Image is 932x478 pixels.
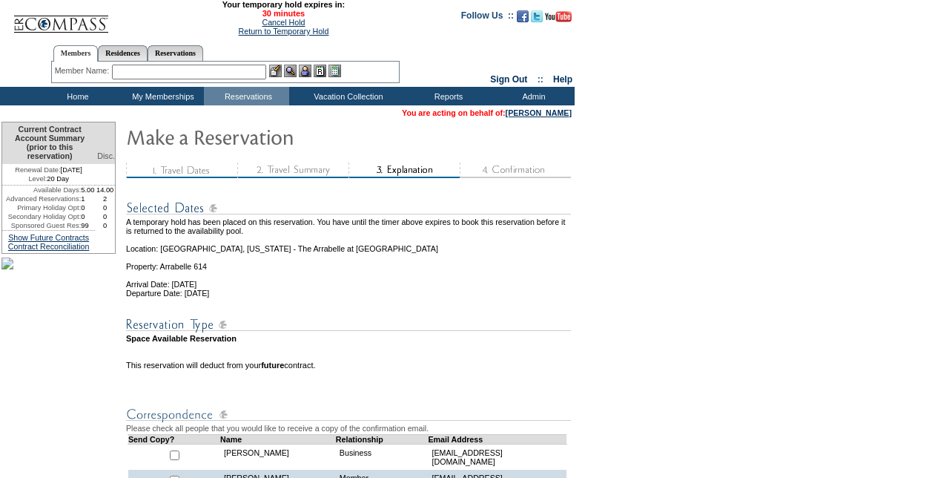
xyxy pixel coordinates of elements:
[261,361,284,370] b: future
[53,45,99,62] a: Members
[81,203,95,212] td: 0
[15,166,60,174] span: Renewal Date:
[95,221,115,230] td: 0
[55,65,112,77] div: Member Name:
[314,65,326,77] img: Reservations
[95,194,115,203] td: 2
[402,108,572,117] span: You are acting on behalf of:
[81,186,95,194] td: 5.00
[148,45,203,61] a: Reservations
[490,74,527,85] a: Sign Out
[237,163,348,178] img: step2_state3.gif
[126,289,573,298] td: Departure Date: [DATE]
[336,444,429,470] td: Business
[2,174,95,186] td: 20 Day
[2,221,81,230] td: Sponsored Guest Res:
[328,65,341,77] img: b_calculator.gif
[404,87,489,105] td: Reports
[2,186,81,194] td: Available Days:
[204,87,289,105] td: Reservations
[126,315,571,334] img: Reservation Type
[8,242,90,251] a: Contract Reconciliation
[2,203,81,212] td: Primary Holiday Opt:
[489,87,575,105] td: Admin
[428,434,566,444] td: Email Address
[81,194,95,203] td: 1
[2,194,81,203] td: Advanced Reservations:
[284,65,297,77] img: View
[239,27,329,36] a: Return to Temporary Hold
[116,9,450,18] span: 30 minutes
[126,235,573,253] td: Location: [GEOGRAPHIC_DATA], [US_STATE] - The Arrabelle at [GEOGRAPHIC_DATA]
[348,163,460,178] img: step3_state2.gif
[553,74,572,85] a: Help
[517,10,529,22] img: Become our fan on Facebook
[119,87,204,105] td: My Memberships
[126,253,573,271] td: Property: Arrabelle 614
[126,122,423,151] img: Make Reservation
[8,233,89,242] a: Show Future Contracts
[28,174,47,183] span: Level:
[262,18,305,27] a: Cancel Hold
[336,434,429,444] td: Relationship
[95,186,115,194] td: 14.00
[531,15,543,24] a: Follow us on Twitter
[95,212,115,221] td: 0
[461,9,514,27] td: Follow Us ::
[289,87,404,105] td: Vacation Collection
[126,199,571,217] img: Reservation Dates
[13,3,109,33] img: Compass Home
[269,65,282,77] img: b_edit.gif
[220,434,336,444] td: Name
[531,10,543,22] img: Follow us on Twitter
[428,444,566,470] td: [EMAIL_ADDRESS][DOMAIN_NAME]
[545,11,572,22] img: Subscribe to our YouTube Channel
[98,45,148,61] a: Residences
[128,434,221,444] td: Send Copy?
[126,334,573,343] td: Space Available Reservation
[538,74,543,85] span: ::
[126,361,573,370] td: This reservation will deduct from your contract.
[126,424,429,433] span: Please check all people that you would like to receive a copy of the confirmation email.
[2,164,95,174] td: [DATE]
[506,108,572,117] a: [PERSON_NAME]
[81,212,95,221] td: 0
[81,221,95,230] td: 99
[2,212,81,221] td: Secondary Holiday Opt:
[97,151,115,160] span: Disc.
[95,203,115,212] td: 0
[1,258,13,269] img: Shot-14-008.jpg
[33,87,119,105] td: Home
[2,122,95,164] td: Current Contract Account Summary (prior to this reservation)
[460,163,571,178] img: step4_state1.gif
[299,65,311,77] img: Impersonate
[126,271,573,289] td: Arrival Date: [DATE]
[220,444,336,470] td: [PERSON_NAME]
[517,15,529,24] a: Become our fan on Facebook
[126,163,237,178] img: step1_state3.gif
[545,15,572,24] a: Subscribe to our YouTube Channel
[126,217,573,235] td: A temporary hold has been placed on this reservation. You have until the timer above expires to b...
